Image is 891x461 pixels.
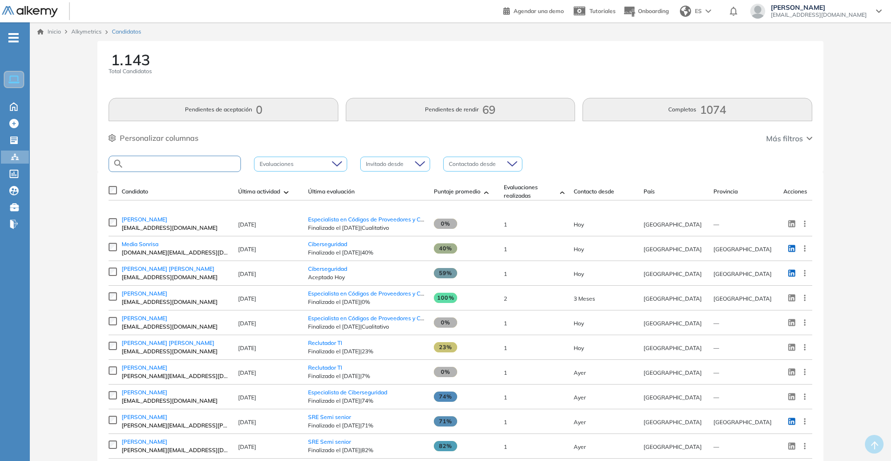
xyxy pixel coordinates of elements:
a: [PERSON_NAME] [122,388,229,397]
span: [EMAIL_ADDRESS][DOMAIN_NAME] [122,397,229,405]
a: Inicio [37,28,61,36]
span: Finalizado el [DATE] | 23% [308,347,425,356]
span: Finalizado el [DATE] | 7% [308,372,425,380]
span: Provincia [713,187,738,196]
span: [PERSON_NAME][EMAIL_ADDRESS][DOMAIN_NAME] [122,446,229,454]
span: Última actividad [238,187,280,196]
a: [PERSON_NAME] [122,438,229,446]
span: — [713,443,719,450]
span: [PERSON_NAME] [PERSON_NAME] [122,265,214,272]
span: [GEOGRAPHIC_DATA] [644,270,702,277]
span: [EMAIL_ADDRESS][DOMAIN_NAME] [122,273,229,282]
span: 59% [434,268,457,278]
span: Finalizado el [DATE] | 74% [308,397,425,405]
span: [PERSON_NAME] [122,389,167,396]
a: [PERSON_NAME] [122,413,229,421]
span: [DATE] [238,320,256,327]
span: Finalizado el [DATE] | Cualitativo [308,323,425,331]
span: 1 [504,320,507,327]
span: [PERSON_NAME] [122,216,167,223]
span: [DATE] [238,394,256,401]
span: Agendar una demo [514,7,564,14]
span: Media Sonrisa [122,241,158,248]
span: Finalizado el [DATE] | 71% [308,421,425,430]
span: [GEOGRAPHIC_DATA] [644,369,702,376]
span: [PERSON_NAME][EMAIL_ADDRESS][PERSON_NAME][DOMAIN_NAME] [122,421,229,430]
span: 22-may-2025 [574,295,595,302]
span: 1 [504,344,507,351]
span: [DATE] [238,369,256,376]
a: [PERSON_NAME] [122,364,229,372]
span: — [713,344,719,351]
button: Más filtros [766,133,812,144]
img: world [680,6,691,17]
button: Pendientes de aceptación0 [109,98,338,121]
span: [EMAIL_ADDRESS][DOMAIN_NAME] [122,298,229,306]
a: [PERSON_NAME] [122,314,229,323]
span: 0% [434,317,457,328]
span: Onboarding [638,7,669,14]
span: [GEOGRAPHIC_DATA] [713,419,772,426]
a: Especialista de Ciberseguridad [308,389,387,396]
span: 40% [434,243,457,254]
span: 09-sep-2025 [574,270,584,277]
a: [PERSON_NAME] [122,215,229,224]
span: [GEOGRAPHIC_DATA] [644,344,702,351]
span: Finalizado el [DATE] | 82% [308,446,425,454]
span: 23% [434,342,457,352]
span: País [644,187,655,196]
span: Especialista en Códigos de Proveedores y Clientes [308,216,438,223]
span: Candidatos [112,28,141,36]
span: [GEOGRAPHIC_DATA] [644,443,702,450]
span: [PERSON_NAME] [122,438,167,445]
button: Personalizar columnas [109,132,199,144]
a: [PERSON_NAME] [122,289,229,298]
span: 09-sep-2025 [574,246,584,253]
span: 08-sep-2025 [574,443,586,450]
span: [DATE] [238,270,256,277]
a: Reclutador TI [308,364,342,371]
span: Total Candidatos [109,67,152,76]
span: 100% [434,293,457,303]
span: [DATE] [238,295,256,302]
span: 71% [434,416,457,427]
span: — [713,394,719,401]
span: Tutoriales [589,7,616,14]
span: Aceptado Hoy [308,273,425,282]
span: 1 [504,270,507,277]
button: Completos1074 [583,98,812,121]
span: [GEOGRAPHIC_DATA] [644,221,702,228]
i: - [8,37,19,39]
span: 08-sep-2025 [574,369,586,376]
a: Ciberseguridad [308,265,347,272]
span: 09-sep-2025 [574,344,584,351]
span: [PERSON_NAME] [771,4,867,11]
span: 1 [504,394,507,401]
span: [EMAIL_ADDRESS][DOMAIN_NAME] [122,224,229,232]
span: Finalizado el [DATE] | 0% [308,298,425,306]
span: [DATE] [238,246,256,253]
span: — [713,320,719,327]
img: arrow [706,9,711,13]
img: [missing "en.ARROW_ALT" translation] [284,191,288,194]
span: [EMAIL_ADDRESS][DOMAIN_NAME] [122,347,229,356]
span: 1 [504,221,507,228]
span: [GEOGRAPHIC_DATA] [644,419,702,426]
span: 08-sep-2025 [574,394,586,401]
span: [DATE] [238,344,256,351]
a: Agendar una demo [503,5,564,16]
span: [EMAIL_ADDRESS][DOMAIN_NAME] [122,323,229,331]
span: Más filtros [766,133,803,144]
span: [DOMAIN_NAME][EMAIL_ADDRESS][DOMAIN_NAME] [122,248,229,257]
span: [GEOGRAPHIC_DATA] [644,246,702,253]
span: [GEOGRAPHIC_DATA] [713,295,772,302]
img: [missing "en.ARROW_ALT" translation] [484,191,489,194]
a: Especialista en Códigos de Proveedores y Clientes [308,290,438,297]
span: 0% [434,367,457,377]
button: Onboarding [623,1,669,21]
span: [PERSON_NAME] [122,315,167,322]
span: [PERSON_NAME][EMAIL_ADDRESS][DOMAIN_NAME] [122,372,229,380]
span: [GEOGRAPHIC_DATA] [644,394,702,401]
